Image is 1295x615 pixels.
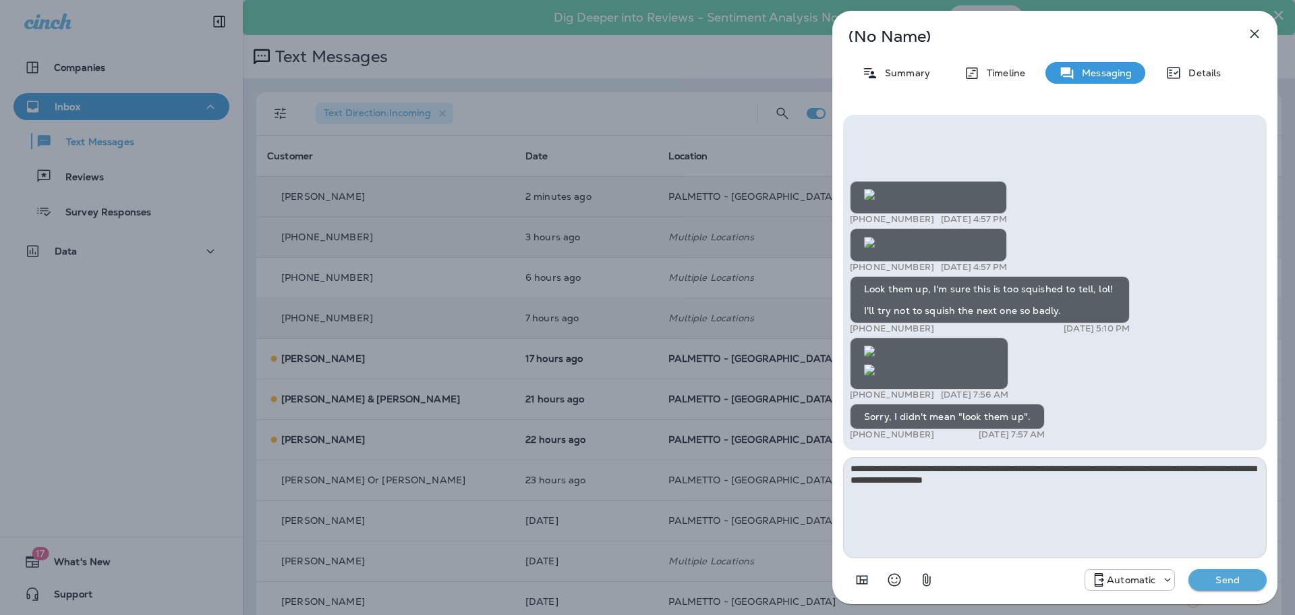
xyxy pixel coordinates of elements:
[941,214,1007,225] p: [DATE] 4:57 PM
[1075,68,1132,78] p: Messaging
[848,566,875,593] button: Add in a premade template
[864,189,875,200] img: twilio-download
[864,237,875,248] img: twilio-download
[850,323,934,334] p: [PHONE_NUMBER]
[850,276,1130,323] div: Look them up, I'm sure this is too squished to tell, lol! I'll try not to squish the next one so ...
[878,68,930,78] p: Summary
[850,429,934,440] p: [PHONE_NUMBER]
[850,404,1045,429] div: Sorry, I didn't mean "look them up".
[1188,569,1267,591] button: Send
[1064,323,1130,334] p: [DATE] 5:10 PM
[980,68,1025,78] p: Timeline
[979,429,1045,440] p: [DATE] 7:57 AM
[864,365,875,375] img: twilio-download
[941,262,1007,273] p: [DATE] 4:57 PM
[1199,574,1256,586] p: Send
[848,31,1217,42] p: (No Name)
[1107,574,1155,585] p: Automatic
[850,390,934,400] p: [PHONE_NUMBER]
[850,262,934,273] p: [PHONE_NUMBER]
[864,346,875,356] img: twilio-download
[881,566,908,593] button: Select an emoji
[850,214,934,225] p: [PHONE_NUMBER]
[941,390,1008,400] p: [DATE] 7:56 AM
[1182,68,1221,78] p: Details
